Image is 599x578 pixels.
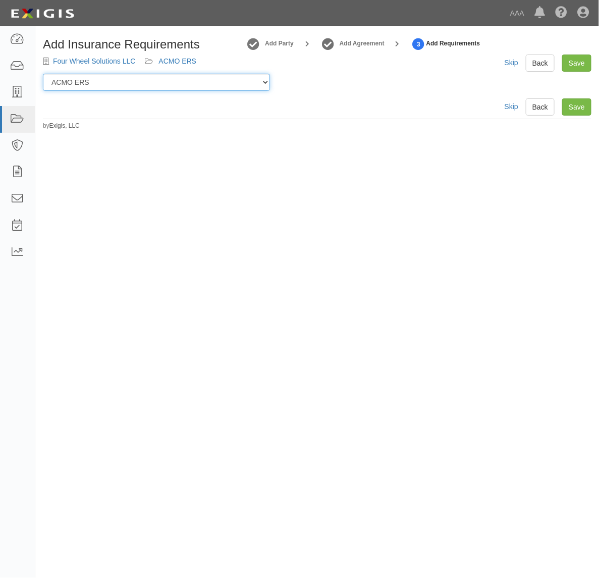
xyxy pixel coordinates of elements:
a: Exigis, LLC [49,122,80,129]
strong: Add Requirements [426,39,480,48]
a: Save [562,98,591,116]
a: Back [526,55,555,72]
a: Back [526,98,555,116]
strong: Add Agreement [340,40,385,47]
strong: Add Party [265,40,294,47]
a: Four Wheel Solutions LLC [53,57,135,65]
a: Skip [505,59,518,67]
a: Add Agreement [340,39,385,48]
a: Set Requirements [411,33,426,55]
h1: Add Insurance Requirements [43,38,215,51]
small: by [43,122,80,130]
i: Help Center - Complianz [555,7,567,19]
a: Skip [505,102,518,111]
a: Add Party [265,39,294,48]
a: AAA [505,3,529,23]
a: Save [562,55,591,72]
a: ACMO ERS [158,57,196,65]
strong: 3 [411,38,426,50]
a: Add Agreement [320,33,336,55]
img: logo-5460c22ac91f19d4615b14bd174203de0afe785f0fc80cf4dbbc73dc1793850b.png [8,5,77,23]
